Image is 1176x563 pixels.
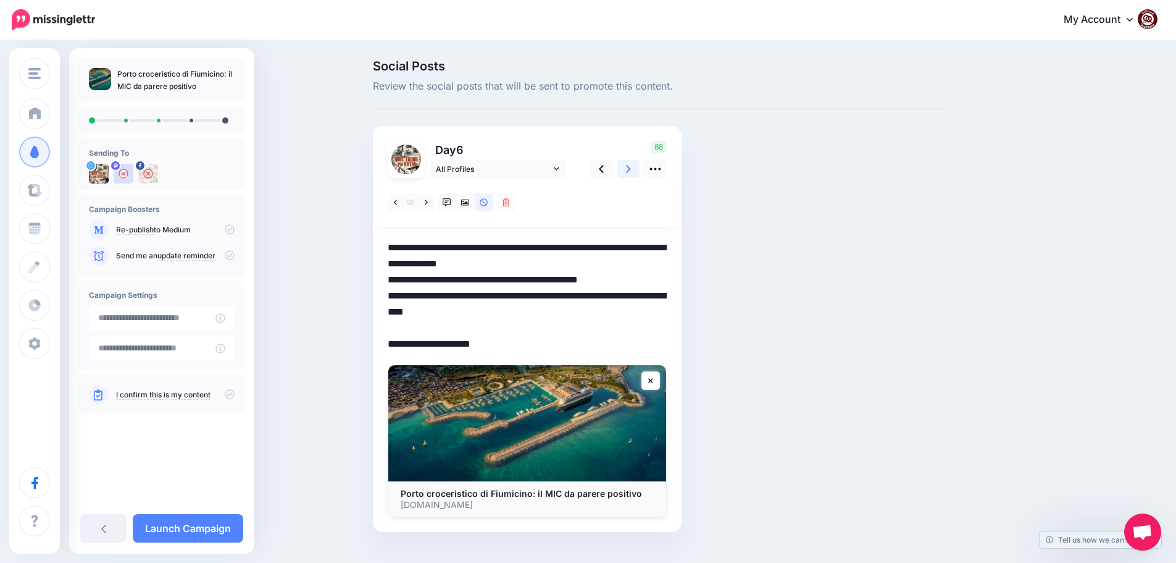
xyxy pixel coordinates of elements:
[116,225,154,235] a: Re-publish
[117,68,235,93] p: Porto croceristico di Fiumicino: il MIC da parere positivo
[1124,514,1161,551] div: Aprire la chat
[651,141,667,153] span: 88
[456,143,464,156] span: 6
[89,205,235,214] h4: Campaign Boosters
[401,499,654,510] p: [DOMAIN_NAME]
[116,224,235,235] p: to Medium
[89,68,111,90] img: 72922211f8c31f3179148ca6b3d1779b_thumb.jpg
[1040,531,1161,548] a: Tell us how we can improve
[12,9,95,30] img: Missinglettr
[89,164,109,184] img: uTTNWBrh-84924.jpeg
[116,390,211,400] a: I confirm this is my content
[401,488,642,499] b: Porto croceristico di Fiumicino: il MIC da parere positivo
[116,250,235,261] p: Send me an
[89,290,235,300] h4: Campaign Settings
[1051,5,1157,35] a: My Account
[157,251,215,261] a: update reminder
[138,164,158,184] img: 463453305_2684324355074873_6393692129472495966_n-bsa154739.jpg
[388,365,666,481] img: Porto croceristico di Fiumicino: il MIC da parere positivo
[28,68,41,79] img: menu.png
[436,163,551,176] span: All Profiles
[373,60,946,72] span: Social Posts
[373,78,946,95] span: Review the social posts that will be sent to promote this content.
[114,164,133,184] img: user_default_image.png
[89,148,235,158] h4: Sending To
[391,145,421,174] img: uTTNWBrh-84924.jpeg
[430,160,565,178] a: All Profiles
[430,141,567,159] p: Day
